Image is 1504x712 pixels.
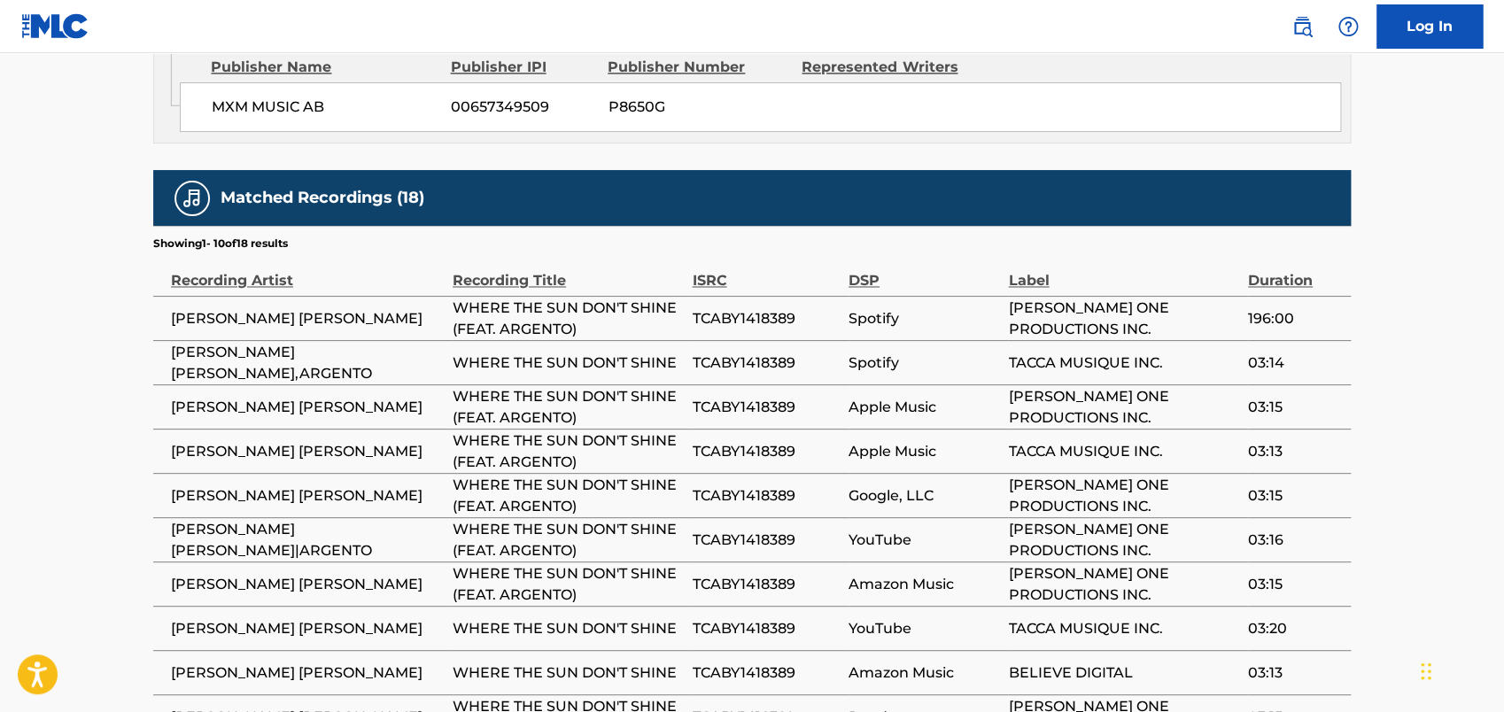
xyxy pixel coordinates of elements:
span: 03:15 [1248,396,1342,417]
span: [PERSON_NAME] [PERSON_NAME] [171,617,444,638]
span: TCABY1418389 [692,352,839,373]
span: 03:13 [1248,662,1342,683]
span: TCABY1418389 [692,307,839,329]
p: Showing 1 - 10 of 18 results [153,236,288,252]
span: [PERSON_NAME] [PERSON_NAME],ARGENTO [171,341,444,383]
span: WHERE THE SUN DON'T SHINE (FEAT. ARGENTO) [453,474,683,516]
span: WHERE THE SUN DON'T SHINE (FEAT. ARGENTO) [453,430,683,472]
span: Amazon Music [849,573,1000,594]
span: WHERE THE SUN DON'T SHINE [453,352,683,373]
img: search [1291,16,1313,37]
span: [PERSON_NAME] [PERSON_NAME]|ARGENTO [171,518,444,561]
span: Apple Music [849,396,1000,417]
div: Publisher Name [211,57,437,78]
span: 03:13 [1248,440,1342,461]
span: P8650G [608,97,788,118]
div: DSP [849,252,1000,291]
span: WHERE THE SUN DON'T SHINE [453,617,683,638]
div: Publisher Number [608,57,788,78]
div: Help [1330,9,1366,44]
img: MLC Logo [21,13,89,39]
span: [PERSON_NAME] [PERSON_NAME] [171,484,444,506]
span: 03:15 [1248,484,1342,506]
span: WHERE THE SUN DON'T SHINE [453,662,683,683]
a: Public Search [1284,9,1320,44]
span: TCABY1418389 [692,573,839,594]
div: Duration [1248,252,1342,291]
span: Spotify [849,352,1000,373]
span: BELIEVE DIGITAL [1008,662,1238,683]
span: 196:00 [1248,307,1342,329]
span: 03:20 [1248,617,1342,638]
span: [PERSON_NAME] [PERSON_NAME] [171,307,444,329]
div: Label [1008,252,1238,291]
div: Publisher IPI [450,57,594,78]
div: Represented Writers [802,57,982,78]
div: Recording Artist [171,252,444,291]
span: WHERE THE SUN DON'T SHINE (FEAT. ARGENTO) [453,385,683,428]
span: Amazon Music [849,662,1000,683]
span: 03:14 [1248,352,1342,373]
span: TCABY1418389 [692,440,839,461]
h5: Matched Recordings (18) [221,188,424,208]
span: Spotify [849,307,1000,329]
span: Google, LLC [849,484,1000,506]
span: [PERSON_NAME] [PERSON_NAME] [171,440,444,461]
span: TCABY1418389 [692,529,839,550]
span: TCABY1418389 [692,617,839,638]
span: [PERSON_NAME] [PERSON_NAME] [171,396,444,417]
img: Matched Recordings [182,188,203,209]
span: [PERSON_NAME] ONE PRODUCTIONS INC. [1008,518,1238,561]
span: TACCA MUSIQUE INC. [1008,440,1238,461]
div: Drag [1421,645,1431,698]
span: Apple Music [849,440,1000,461]
span: TCABY1418389 [692,662,839,683]
div: ISRC [692,252,839,291]
iframe: Chat Widget [1415,627,1504,712]
span: MXM MUSIC AB [212,97,438,118]
span: WHERE THE SUN DON'T SHINE (FEAT. ARGENTO) [453,562,683,605]
div: Recording Title [453,252,683,291]
span: WHERE THE SUN DON'T SHINE (FEAT. ARGENTO) [453,297,683,339]
span: 00657349509 [451,97,594,118]
span: [PERSON_NAME] ONE PRODUCTIONS INC. [1008,297,1238,339]
span: [PERSON_NAME] ONE PRODUCTIONS INC. [1008,474,1238,516]
span: TACCA MUSIQUE INC. [1008,352,1238,373]
span: 03:15 [1248,573,1342,594]
span: YouTube [849,617,1000,638]
span: YouTube [849,529,1000,550]
span: WHERE THE SUN DON'T SHINE (FEAT. ARGENTO) [453,518,683,561]
span: [PERSON_NAME] [PERSON_NAME] [171,573,444,594]
span: TACCA MUSIQUE INC. [1008,617,1238,638]
span: 03:16 [1248,529,1342,550]
span: [PERSON_NAME] ONE PRODUCTIONS INC. [1008,385,1238,428]
span: [PERSON_NAME] [PERSON_NAME] [171,662,444,683]
span: TCABY1418389 [692,484,839,506]
span: [PERSON_NAME] ONE PRODUCTIONS INC. [1008,562,1238,605]
img: help [1337,16,1359,37]
a: Log In [1376,4,1483,49]
span: TCABY1418389 [692,396,839,417]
